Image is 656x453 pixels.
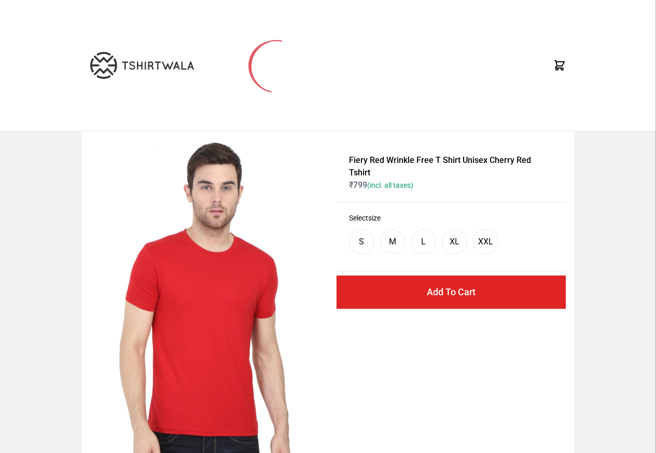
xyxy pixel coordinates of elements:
[337,276,566,309] button: Add To Cart
[349,213,553,223] h3: Select size
[421,236,426,248] div: L
[349,180,413,190] span: ₹ 799
[450,236,459,248] div: XL
[389,236,396,248] div: M
[478,236,493,248] div: XXL
[359,236,364,248] div: S
[367,181,413,189] span: (incl. all taxes)
[349,154,553,179] h1: Fiery Red Wrinkle Free T Shirt Unisex Cherry Red Tshirt
[90,52,194,79] img: TW-LOGO-400-104.png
